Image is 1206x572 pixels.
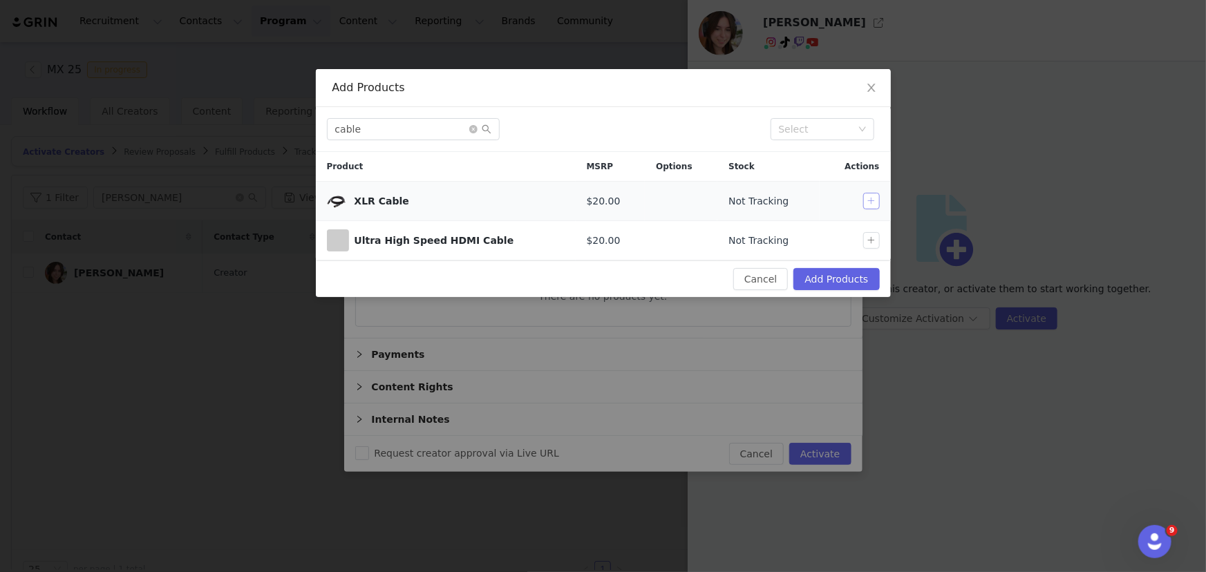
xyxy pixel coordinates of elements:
span: XLR Cable [327,190,349,212]
button: Add Products [793,268,879,290]
span: Not Tracking [728,233,789,248]
div: Actions [820,152,890,181]
img: d87ae428-f3b5-4d07-8bdb-a41e20c753db.png [327,190,349,212]
div: XLR Cable [355,194,565,209]
span: $20.00 [587,233,621,248]
i: icon: close-circle [469,125,478,133]
iframe: Intercom live chat [1138,525,1171,558]
span: Stock [728,160,755,173]
div: Add Products [332,80,874,95]
i: icon: close [866,82,877,93]
span: Ultra High Speed HDMI Cable [327,229,349,251]
div: Ultra High Speed HDMI Cable [355,233,565,248]
span: 9 [1167,525,1178,536]
div: Select [779,122,854,136]
input: Search... [327,118,500,140]
span: Product [327,160,364,173]
button: Close [852,69,891,108]
span: MSRP [587,160,614,173]
span: Options [656,160,692,173]
button: Cancel [733,268,788,290]
span: $20.00 [587,194,621,209]
i: icon: down [858,125,867,135]
i: icon: search [482,124,491,134]
span: Not Tracking [728,194,789,209]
